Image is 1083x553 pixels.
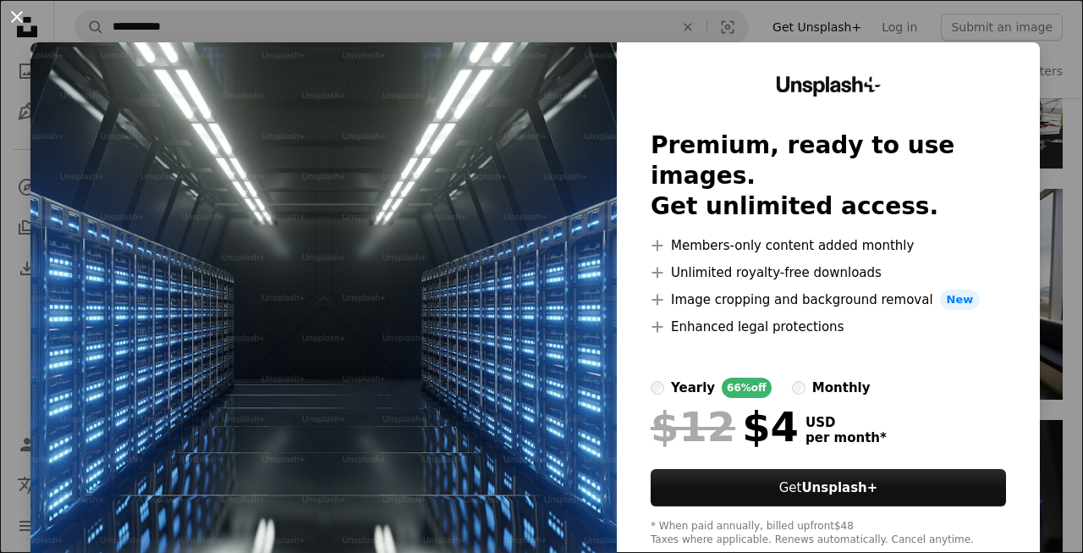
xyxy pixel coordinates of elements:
[812,378,871,398] div: monthly
[805,430,887,445] span: per month *
[651,520,1006,547] div: * When paid annually, billed upfront $48 Taxes where applicable. Renews automatically. Cancel any...
[801,480,877,495] strong: Unsplash+
[651,263,1006,283] li: Unlimited royalty-free downloads
[792,381,805,395] input: monthly
[940,290,981,310] span: New
[651,381,664,395] input: yearly66%off
[805,415,887,430] span: USD
[671,378,715,398] div: yearly
[651,405,735,449] span: $12
[722,378,772,398] div: 66% off
[651,317,1006,337] li: Enhanced legal protections
[651,469,1006,506] button: GetUnsplash+
[651,130,1006,222] h2: Premium, ready to use images. Get unlimited access.
[651,235,1006,256] li: Members-only content added monthly
[651,290,1006,310] li: Image cropping and background removal
[651,405,799,449] div: $4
